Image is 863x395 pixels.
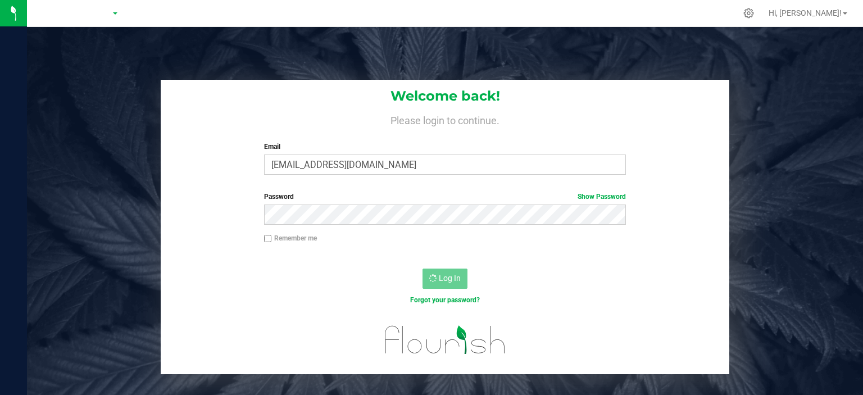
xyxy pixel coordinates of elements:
h4: Please login to continue. [161,112,729,126]
a: Forgot your password? [410,296,480,304]
span: Log In [439,274,461,283]
button: Log In [423,269,467,289]
h1: Welcome back! [161,89,729,103]
input: Remember me [264,235,272,243]
span: Hi, [PERSON_NAME]! [769,8,842,17]
img: flourish_logo.svg [374,317,516,362]
div: Manage settings [742,8,756,19]
a: Show Password [578,193,626,201]
label: Remember me [264,233,317,243]
span: Password [264,193,294,201]
label: Email [264,142,626,152]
